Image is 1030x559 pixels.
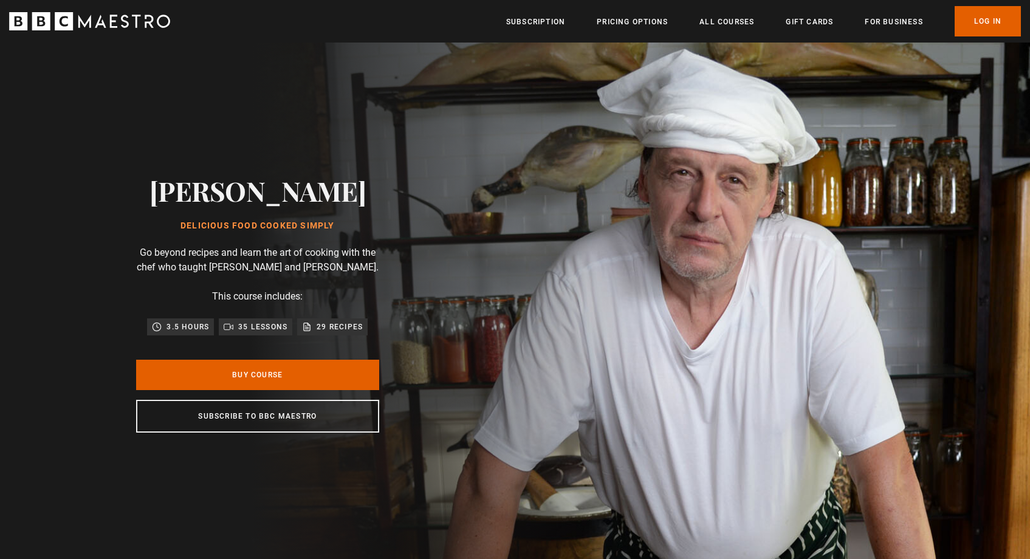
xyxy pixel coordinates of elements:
h2: [PERSON_NAME] [149,175,366,206]
a: Subscribe to BBC Maestro [136,400,379,433]
a: Pricing Options [597,16,668,28]
h1: Delicious Food Cooked Simply [149,221,366,231]
nav: Primary [506,6,1021,36]
a: Buy Course [136,360,379,390]
a: Subscription [506,16,565,28]
svg: BBC Maestro [9,12,170,30]
p: 3.5 hours [167,321,209,333]
a: Gift Cards [786,16,833,28]
p: 29 recipes [317,321,363,333]
a: All Courses [699,16,754,28]
p: Go beyond recipes and learn the art of cooking with the chef who taught [PERSON_NAME] and [PERSON... [136,245,379,275]
p: 35 lessons [238,321,287,333]
a: For business [865,16,922,28]
p: This course includes: [212,289,303,304]
a: Log In [955,6,1021,36]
